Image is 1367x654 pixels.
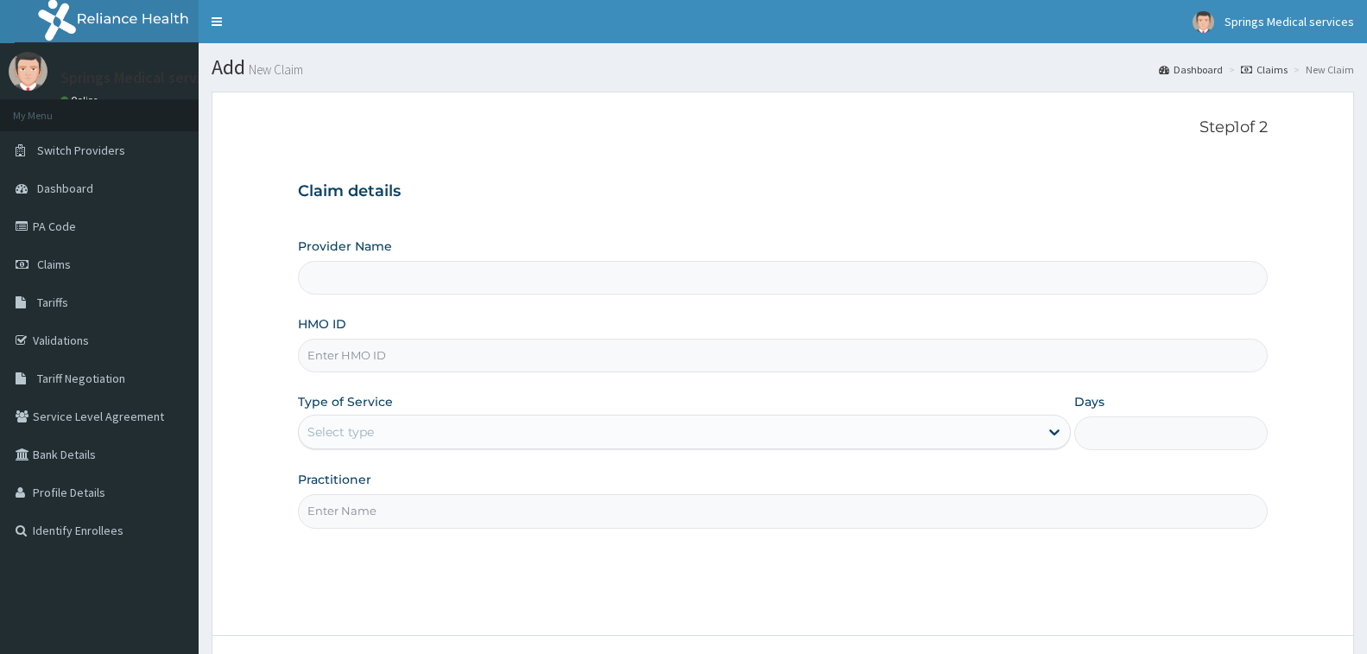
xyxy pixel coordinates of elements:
[37,295,68,310] span: Tariffs
[37,181,93,196] span: Dashboard
[298,494,1268,528] input: Enter Name
[1159,62,1223,77] a: Dashboard
[60,94,102,106] a: Online
[245,63,303,76] small: New Claim
[1289,62,1354,77] li: New Claim
[1074,393,1104,410] label: Days
[1225,14,1354,29] span: Springs Medical services
[298,339,1268,372] input: Enter HMO ID
[1241,62,1288,77] a: Claims
[60,70,224,86] p: Springs Medical services
[37,371,125,386] span: Tariff Negotiation
[37,257,71,272] span: Claims
[298,118,1268,137] p: Step 1 of 2
[298,471,371,488] label: Practitioner
[37,143,125,158] span: Switch Providers
[298,238,392,255] label: Provider Name
[298,393,393,410] label: Type of Service
[298,182,1268,201] h3: Claim details
[307,423,374,441] div: Select type
[298,315,346,333] label: HMO ID
[9,52,47,91] img: User Image
[1193,11,1214,33] img: User Image
[212,56,1354,79] h1: Add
